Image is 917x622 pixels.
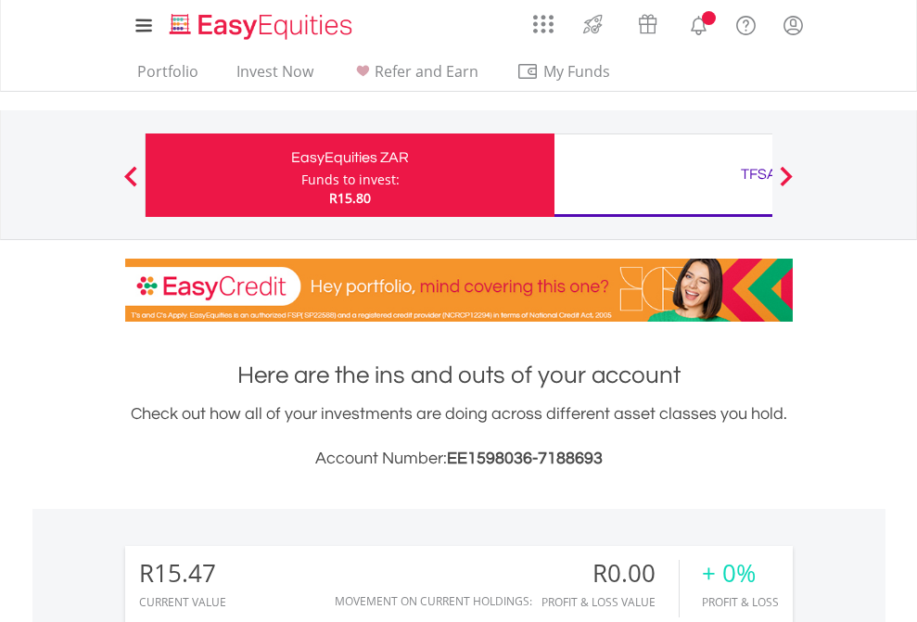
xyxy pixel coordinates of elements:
img: vouchers-v2.svg [632,9,663,39]
a: Portfolio [130,62,206,91]
a: AppsGrid [521,5,566,34]
div: Profit & Loss Value [541,596,679,608]
img: EasyEquities_Logo.png [166,11,360,42]
a: Vouchers [620,5,675,39]
a: Home page [162,5,360,42]
a: FAQ's and Support [722,5,770,42]
span: My Funds [516,59,638,83]
div: EasyEquities ZAR [157,145,543,171]
img: thrive-v2.svg [578,9,608,39]
a: Notifications [675,5,722,42]
div: + 0% [702,560,779,587]
button: Previous [112,175,149,194]
a: Refer and Earn [344,62,486,91]
h3: Account Number: [125,446,793,472]
div: Funds to invest: [301,171,400,189]
a: My Profile [770,5,817,45]
div: R0.00 [541,560,679,587]
div: Movement on Current Holdings: [335,595,532,607]
div: Check out how all of your investments are doing across different asset classes you hold. [125,401,793,472]
div: R15.47 [139,560,226,587]
span: Refer and Earn [375,61,478,82]
a: Invest Now [229,62,321,91]
img: EasyCredit Promotion Banner [125,259,793,322]
img: grid-menu-icon.svg [533,14,554,34]
div: Profit & Loss [702,596,779,608]
div: CURRENT VALUE [139,596,226,608]
span: EE1598036-7188693 [447,450,603,467]
h1: Here are the ins and outs of your account [125,359,793,392]
span: R15.80 [329,189,371,207]
button: Next [768,175,805,194]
